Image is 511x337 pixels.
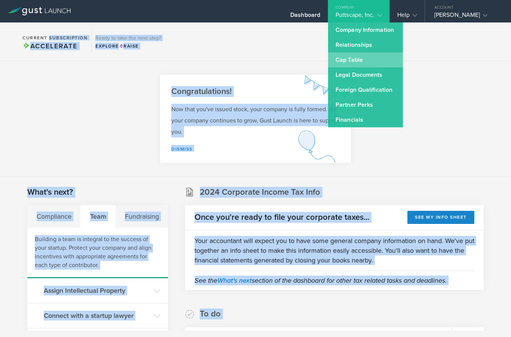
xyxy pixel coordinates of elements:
h2: Once you're ready to file your corporate taxes... [195,212,369,223]
h2: To do [200,309,221,319]
div: Explore [95,43,161,49]
span: Raise [119,43,139,49]
button: See my info sheet [407,211,474,224]
div: Help [397,11,417,22]
h3: Assign Intellectual Property [44,286,150,295]
h3: Ready to take the next step? [95,36,161,41]
em: See the section of the dashboard for other tax related tasks and deadlines. [195,276,447,285]
a: What's next [217,276,252,285]
h2: Congratulations! [171,86,340,97]
div: [PERSON_NAME] [434,11,498,22]
div: Fundraising [116,205,168,228]
h2: Current Subscription [22,36,88,40]
p: Now that you've issued stock, your company is fully formed. As your company continues to grow, Gu... [171,104,340,137]
h2: 2024 Corporate Income Tax Info [200,187,320,198]
iframe: Chat Widget [474,301,511,337]
p: Your accountant will expect you to have some general company information on hand. We've put toget... [195,236,474,265]
div: Building a team is integral to the success of your startup. Protect your company and align incent... [27,228,168,278]
span: Accelerate [22,42,77,50]
div: Compliance [27,205,81,228]
div: Dashboard [290,11,320,22]
div: Team [81,205,116,228]
a: Dismiss [171,146,193,152]
h3: Connect with a startup lawyer [44,311,150,321]
div: Puttscape, Inc. [336,11,382,22]
h2: What's next? [27,187,73,198]
div: Ready to take the next step?ExploreRaise [91,30,165,53]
